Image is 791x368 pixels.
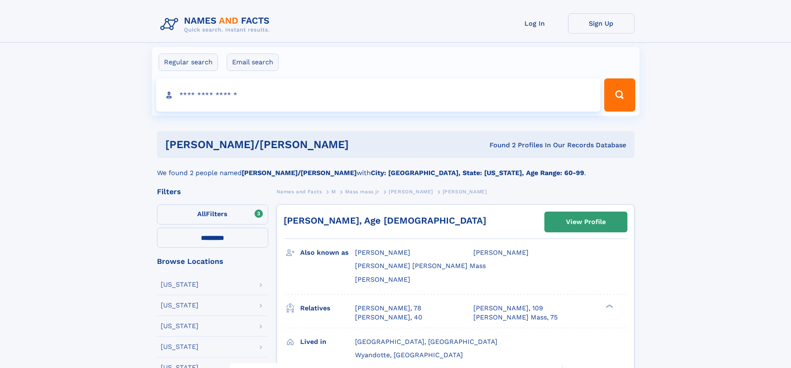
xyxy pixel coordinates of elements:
[355,249,410,256] span: [PERSON_NAME]
[389,189,433,195] span: [PERSON_NAME]
[473,249,529,256] span: [PERSON_NAME]
[156,78,601,112] input: search input
[227,54,279,71] label: Email search
[161,281,198,288] div: [US_STATE]
[300,335,355,349] h3: Lived in
[157,158,634,178] div: We found 2 people named with .
[165,139,419,150] h1: [PERSON_NAME]/[PERSON_NAME]
[545,212,627,232] a: View Profile
[443,189,487,195] span: [PERSON_NAME]
[300,301,355,315] h3: Relatives
[419,141,626,150] div: Found 2 Profiles In Our Records Database
[355,338,497,346] span: [GEOGRAPHIC_DATA], [GEOGRAPHIC_DATA]
[566,212,606,232] div: View Profile
[331,189,336,195] span: M
[197,210,206,218] span: All
[604,303,614,309] div: ❯
[389,186,433,197] a: [PERSON_NAME]
[502,13,568,34] a: Log In
[157,205,268,224] label: Filters
[473,313,558,322] a: [PERSON_NAME] Mass, 75
[345,186,379,197] a: Mass mass jr
[300,246,355,260] h3: Also known as
[159,54,218,71] label: Regular search
[161,323,198,329] div: [US_STATE]
[277,186,322,197] a: Names and Facts
[157,188,268,195] div: Filters
[568,13,634,34] a: Sign Up
[371,169,584,177] b: City: [GEOGRAPHIC_DATA], State: [US_STATE], Age Range: 60-99
[355,275,410,283] span: [PERSON_NAME]
[345,189,379,195] span: Mass mass jr
[157,13,277,36] img: Logo Names and Facts
[355,262,486,270] span: [PERSON_NAME] [PERSON_NAME] Mass
[473,304,543,313] a: [PERSON_NAME], 109
[355,313,422,322] a: [PERSON_NAME], 40
[355,304,421,313] a: [PERSON_NAME], 78
[242,169,357,177] b: [PERSON_NAME]/[PERSON_NAME]
[161,344,198,350] div: [US_STATE]
[157,258,268,265] div: Browse Locations
[161,302,198,309] div: [US_STATE]
[604,78,635,112] button: Search Button
[284,215,486,226] a: [PERSON_NAME], Age [DEMOGRAPHIC_DATA]
[355,351,463,359] span: Wyandotte, [GEOGRAPHIC_DATA]
[331,186,336,197] a: M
